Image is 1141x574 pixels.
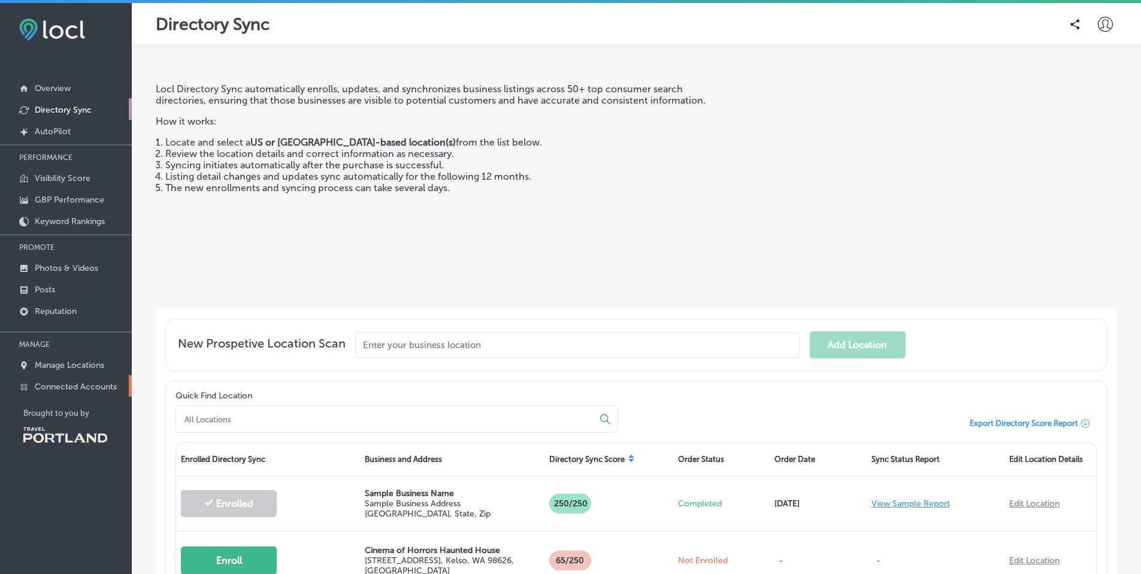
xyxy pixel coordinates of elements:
[770,443,866,476] div: Order Date
[1009,555,1060,566] a: Edit Location
[165,137,727,148] li: Locate and select a from the list below.
[355,332,800,358] input: Enter your business location
[165,159,727,171] li: Syncing initiates automatically after the purchase is successful.
[23,409,132,418] p: Brought to you by
[544,443,673,476] div: Directory Sync Score
[156,106,727,127] p: How it works:
[1009,499,1060,509] a: Edit Location
[365,509,539,519] p: [GEOGRAPHIC_DATA], State, Zip
[35,306,77,316] p: Reputation
[156,83,727,106] p: Locl Directory Sync automatically enrolls, updates, and synchronizes business listings across 50+...
[770,487,866,521] div: [DATE]
[970,419,1078,428] span: Export Directory Score Report
[35,105,92,115] p: Directory Sync
[365,488,539,499] p: Sample Business Name
[165,182,727,194] li: The new enrollments and syncing process can take several days.
[35,285,55,295] p: Posts
[176,443,360,476] div: Enrolled Directory Sync
[35,173,90,183] p: Visibility Score
[35,360,104,370] p: Manage Locations
[156,14,270,34] p: Directory Sync
[165,148,727,159] li: Review the location details and correct information as necessary.
[35,126,71,137] p: AutoPilot
[35,195,104,205] p: GBP Performance
[178,336,346,358] span: New Prospetive Location Scan
[549,551,591,570] p: 65 /250
[549,494,591,513] p: 250/250
[175,391,252,401] label: Quick Find Location
[183,414,591,425] input: All Locations
[250,137,456,148] strong: US or [GEOGRAPHIC_DATA]-based location(s)
[678,499,765,509] p: Completed
[365,499,539,509] p: Sample Business Address
[360,443,544,476] div: Business and Address
[1004,443,1097,476] div: Edit Location Details
[35,263,98,273] p: Photos & Videos
[181,490,277,517] button: Enrolled
[19,19,85,41] img: fda3e92497d09a02dc62c9cd864e3231.png
[35,216,105,226] p: Keyword Rankings
[867,443,1005,476] div: Sync Status Report
[35,83,71,93] p: Overview
[736,83,1117,297] iframe: Locl: Directory Sync Overview
[23,427,107,443] img: Travel Portland
[678,555,765,566] p: Not Enrolled
[165,171,727,182] li: Listing detail changes and updates sync automatically for the following 12 months.
[871,499,950,509] a: View Sample Report
[365,545,539,555] p: Cinema of Horrors Haunted House
[35,382,117,392] p: Connected Accounts
[810,331,906,358] button: Add Location
[673,443,770,476] div: Order Status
